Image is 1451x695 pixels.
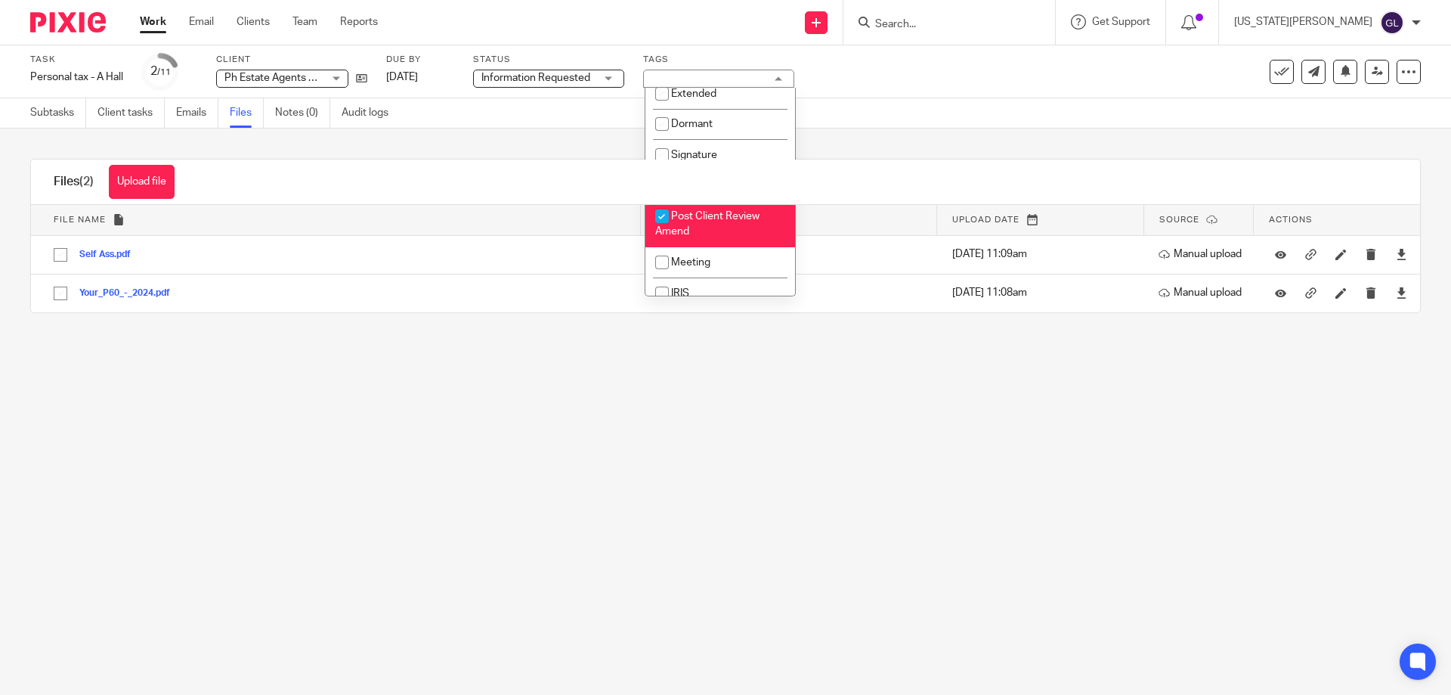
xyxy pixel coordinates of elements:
span: Get Support [1092,17,1150,27]
p: Manual upload [1159,247,1246,262]
span: Post Client Review Amend [655,211,760,237]
span: Source [1159,216,1199,224]
span: Signature [671,150,717,160]
small: /11 [157,68,171,76]
span: Information Requested [481,73,590,83]
label: Tags [643,54,794,66]
label: Status [473,54,624,66]
span: Extended [671,88,716,99]
a: Clients [237,14,270,29]
a: Email [189,14,214,29]
h1: Files [54,174,94,190]
span: Actions [1269,216,1313,224]
span: IRIS [671,288,689,299]
span: [DATE] [386,72,418,82]
input: Select [46,279,75,308]
div: 2 [150,63,171,80]
a: Subtasks [30,98,86,128]
a: Reports [340,14,378,29]
input: Select [46,240,75,269]
input: Search [874,18,1010,32]
a: Team [292,14,317,29]
label: Task [30,54,123,66]
a: Client tasks [97,98,165,128]
p: Manual upload [1159,285,1246,300]
button: Upload file [109,165,175,199]
label: Due by [386,54,454,66]
span: Meeting [671,257,710,268]
a: Download [1396,285,1407,300]
a: Notes (0) [275,98,330,128]
button: Self Ass.pdf [79,250,142,260]
img: Pixie [30,12,106,33]
a: Work [140,14,166,29]
span: Ph Estate Agents Limited [224,73,344,83]
img: svg%3E [1380,11,1404,35]
a: Download [1396,247,1407,262]
a: Audit logs [342,98,400,128]
button: Your_P60_-_2024.pdf [79,288,181,299]
p: [US_STATE][PERSON_NAME] [1234,14,1372,29]
div: Personal tax - A Hall [30,70,123,85]
span: (2) [79,175,94,188]
label: Client [216,54,367,66]
a: Files [230,98,264,128]
span: Dormant [671,119,713,129]
span: Upload date [952,216,1019,224]
a: Emails [176,98,218,128]
p: [DATE] 11:09am [952,247,1136,262]
span: File name [54,216,106,224]
p: [DATE] 11:08am [952,285,1136,300]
